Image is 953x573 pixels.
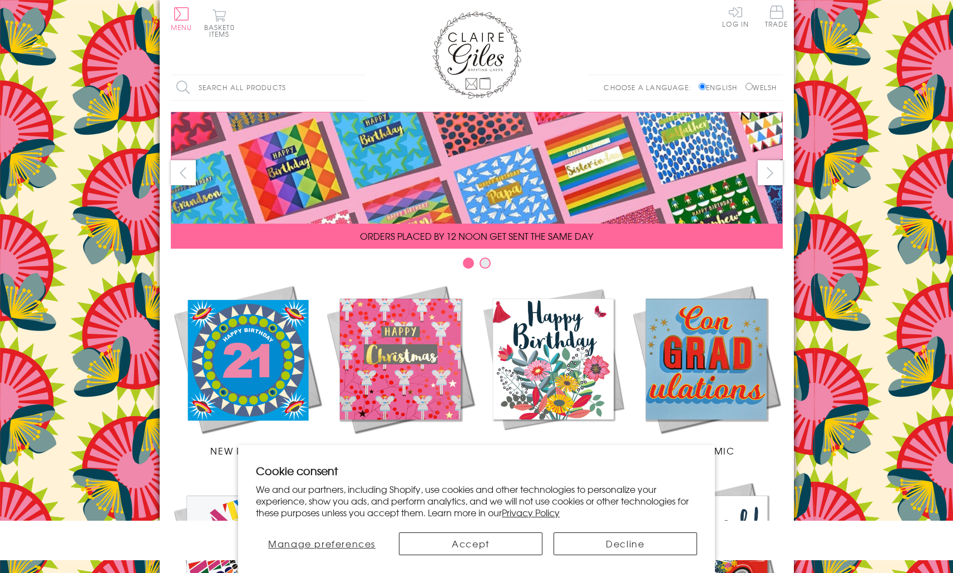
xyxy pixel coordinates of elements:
span: Trade [765,6,788,27]
a: New Releases [171,283,324,457]
button: Decline [554,532,697,555]
button: prev [171,160,196,185]
a: Christmas [324,283,477,457]
label: English [699,82,743,92]
span: Menu [171,22,192,32]
input: English [699,83,706,90]
button: Accept [399,532,542,555]
span: Manage preferences [268,537,376,550]
img: Claire Giles Greetings Cards [432,11,521,99]
input: Welsh [745,83,753,90]
div: Carousel Pagination [171,257,783,274]
button: Manage preferences [256,532,388,555]
a: Birthdays [477,283,630,457]
a: Log In [722,6,749,27]
span: 0 items [209,22,235,39]
input: Search [354,75,366,100]
input: Search all products [171,75,366,100]
span: Academic [678,444,735,457]
a: Trade [765,6,788,29]
label: Welsh [745,82,777,92]
button: next [758,160,783,185]
span: Christmas [372,444,428,457]
a: Academic [630,283,783,457]
button: Menu [171,7,192,31]
button: Basket0 items [204,9,235,37]
span: New Releases [210,444,283,457]
h2: Cookie consent [256,463,697,478]
a: Privacy Policy [502,506,560,519]
p: Choose a language: [604,82,697,92]
span: ORDERS PLACED BY 12 NOON GET SENT THE SAME DAY [360,229,593,243]
span: Birthdays [526,444,580,457]
button: Carousel Page 2 [480,258,491,269]
button: Carousel Page 1 (Current Slide) [463,258,474,269]
p: We and our partners, including Shopify, use cookies and other technologies to personalize your ex... [256,483,697,518]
